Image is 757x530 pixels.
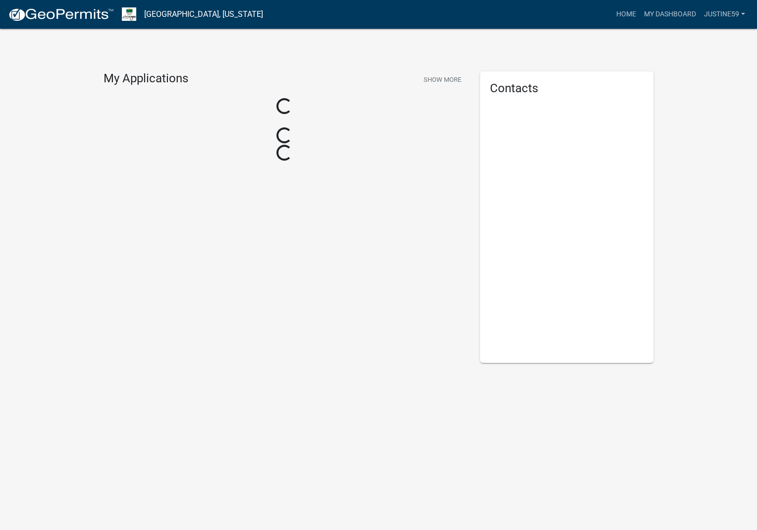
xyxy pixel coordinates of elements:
a: Home [612,5,640,24]
h4: My Applications [104,71,188,86]
img: Morgan County, Indiana [122,7,136,21]
button: Show More [420,71,465,88]
a: justine59 [700,5,749,24]
h5: Contacts [490,81,644,96]
a: [GEOGRAPHIC_DATA], [US_STATE] [144,6,263,23]
a: My Dashboard [640,5,700,24]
